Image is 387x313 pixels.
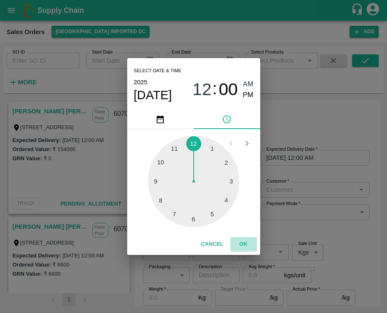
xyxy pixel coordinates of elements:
[197,237,227,252] button: Cancel
[219,79,238,101] button: 00
[192,80,212,100] span: 12
[192,79,212,101] button: 12
[212,79,217,101] span: :
[194,109,260,129] button: pick time
[134,65,182,77] span: Select date & time
[243,90,254,101] button: PM
[134,77,148,88] button: 2025
[243,79,254,90] button: AM
[239,135,255,151] button: Open next view
[127,109,194,129] button: pick date
[219,80,238,100] span: 00
[230,237,257,252] button: OK
[134,88,172,103] button: [DATE]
